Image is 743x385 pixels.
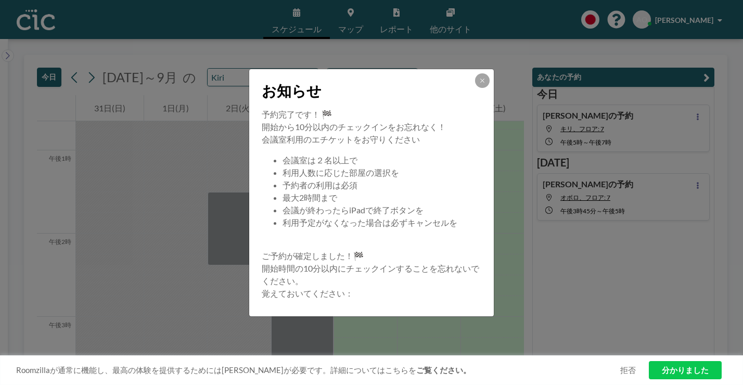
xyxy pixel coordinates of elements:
a: ご覧ください。 [416,365,471,375]
font: 予約者の利用は必須 [283,180,357,190]
font: 開始から10分以内のチェックインをお忘れなく！ [262,122,446,132]
font: 会議が終わったらiPadで終了ボタンを [283,205,424,215]
font: 会議室利用のエチケットをお守りください [262,134,420,144]
font: お知らせ [262,82,322,99]
font: 分かりました [662,365,709,375]
font: 覚えておいてください： [262,288,353,298]
font: 予約完了です！ 🏁 [262,109,332,119]
font: 利用人数に応じた部屋の選択を [283,168,399,177]
font: 最大2時間まで [283,192,337,202]
font: Roomzillaが通常に機能し、最高の体験を提供するためには[PERSON_NAME]が必要です。詳細についてはこちらを [16,365,416,375]
a: 拒否 [620,365,636,375]
font: 利用予定がなくなった場合は必ずキャンセルを [283,217,457,227]
font: 会議室は２名以上で [283,155,357,165]
font: 開始時間の10分以内にチェックインすることを忘れないでください。 [262,263,479,286]
font: ご予約が確定しました！🏁 [262,251,364,261]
